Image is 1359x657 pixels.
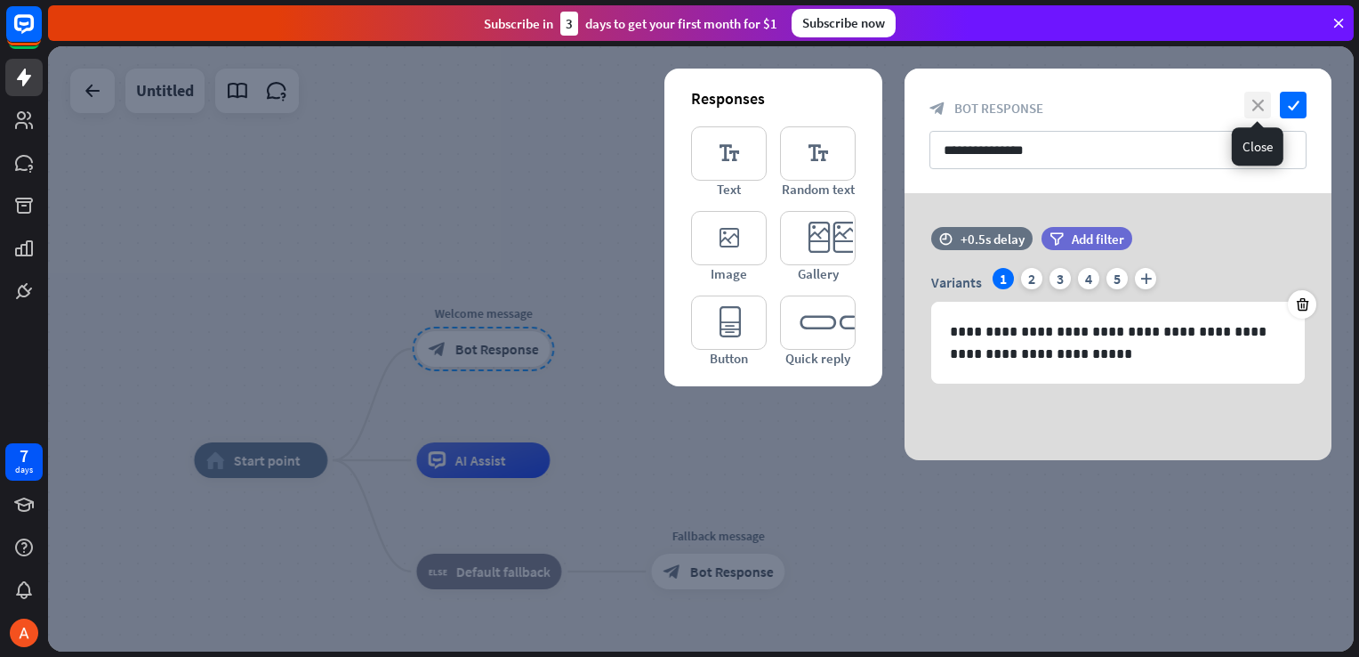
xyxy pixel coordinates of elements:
[939,232,953,245] i: time
[14,7,68,61] button: Open LiveChat chat widget
[792,9,896,37] div: Subscribe now
[961,231,1025,247] div: +0.5s delay
[560,12,578,36] div: 3
[993,268,1014,289] div: 1
[1244,92,1271,118] i: close
[484,12,777,36] div: Subscribe in days to get your first month for $1
[1106,268,1128,289] div: 5
[5,443,43,481] a: 7 days
[20,448,28,464] div: 7
[929,101,945,117] i: block_bot_response
[1072,231,1124,247] span: Add filter
[954,100,1043,117] span: Bot Response
[1049,268,1071,289] div: 3
[931,273,982,291] span: Variants
[1021,268,1042,289] div: 2
[1280,92,1307,118] i: check
[15,464,33,476] div: days
[1135,268,1156,289] i: plus
[1049,232,1064,246] i: filter
[1078,268,1099,289] div: 4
